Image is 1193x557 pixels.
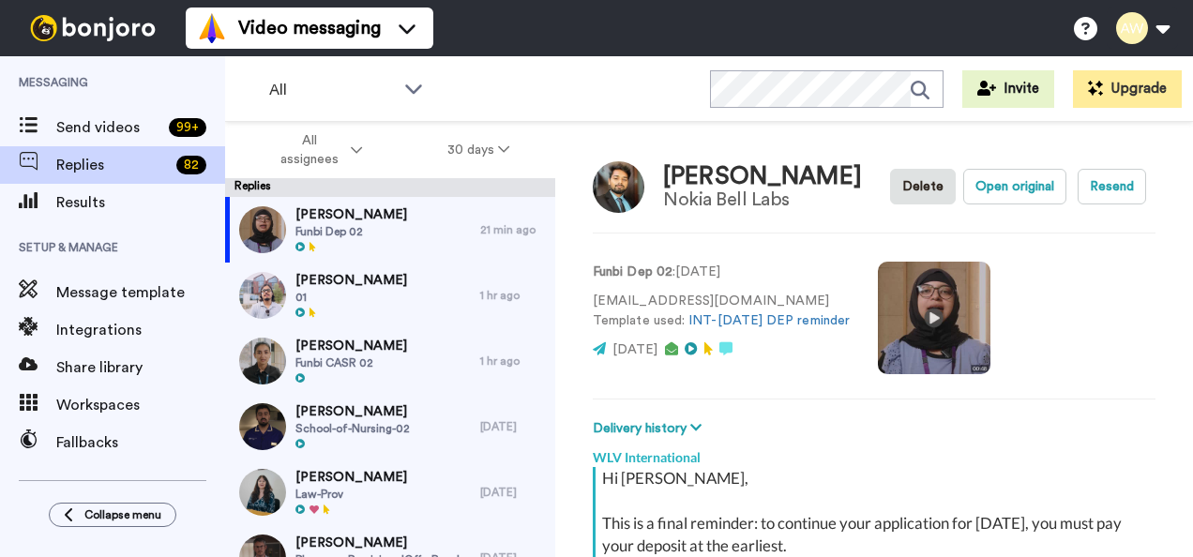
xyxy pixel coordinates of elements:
button: All assignees [229,124,405,176]
div: 99 + [169,118,206,137]
button: Upgrade [1073,70,1182,108]
span: Share library [56,356,225,379]
div: 1 hr ago [480,288,546,303]
button: Open original [963,169,1066,204]
span: [PERSON_NAME] [295,468,407,487]
span: Send videos [56,116,161,139]
img: vm-color.svg [197,13,227,43]
span: Funbi CASR 02 [295,355,407,370]
button: Invite [962,70,1054,108]
div: [DATE] [480,485,546,500]
span: 01 [295,290,407,305]
img: 4b3e8905-0190-41fe-ad1e-473d27afb39b-thumb.jpg [239,272,286,319]
button: 30 days [405,133,552,167]
img: f1089aba-73b9-4612-a70f-95a4e4abc070-thumb.jpg [239,338,286,384]
div: WLV International [593,439,1155,467]
span: Law-Prov [295,487,407,502]
span: All [269,79,395,101]
span: All assignees [271,131,347,169]
span: Funbi Dep 02 [295,224,407,239]
span: Video messaging [238,15,381,41]
a: INT-[DATE] DEP reminder [688,314,850,327]
div: 82 [176,156,206,174]
span: [PERSON_NAME] [295,402,410,421]
span: Results [56,191,225,214]
button: Delete [890,169,956,204]
a: [PERSON_NAME]Funbi CASR 021 hr ago [225,328,555,394]
div: 1 hr ago [480,354,546,369]
button: Resend [1078,169,1146,204]
strong: Funbi Dep 02 [593,265,672,278]
span: Integrations [56,319,225,341]
span: Fallbacks [56,431,225,454]
div: 21 min ago [480,222,546,237]
span: [PERSON_NAME] [295,534,472,552]
span: Replies [56,154,169,176]
img: cff1b0a5-b637-4fba-8f44-de3bbe1f410c-thumb.jpg [239,469,286,516]
button: Collapse menu [49,503,176,527]
span: [PERSON_NAME] [295,271,407,290]
div: Nokia Bell Labs [663,189,862,210]
p: : [DATE] [593,263,850,282]
img: bj-logo-header-white.svg [23,15,163,41]
img: Image of Rohith Venkata [593,161,644,213]
img: 94fa5eca-16e8-43c4-ab44-e3af1d854f4f-thumb.jpg [239,206,286,253]
span: [PERSON_NAME] [295,337,407,355]
a: [PERSON_NAME]Funbi Dep 0221 min ago [225,197,555,263]
span: [DATE] [612,343,657,356]
span: School-of-Nursing-02 [295,421,410,436]
a: [PERSON_NAME]011 hr ago [225,263,555,328]
div: [DATE] [480,419,546,434]
p: [EMAIL_ADDRESS][DOMAIN_NAME] Template used: [593,292,850,331]
span: Message template [56,281,225,304]
span: Workspaces [56,394,225,416]
a: [PERSON_NAME]School-of-Nursing-02[DATE] [225,394,555,459]
div: [PERSON_NAME] [663,163,862,190]
span: Collapse menu [84,507,161,522]
button: Delivery history [593,418,707,439]
img: 53ebc867-3551-4c33-9c4f-a2c0f8619231-thumb.jpg [239,403,286,450]
div: Replies [225,178,555,197]
span: [PERSON_NAME] [295,205,407,224]
a: [PERSON_NAME]Law-Prov[DATE] [225,459,555,525]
